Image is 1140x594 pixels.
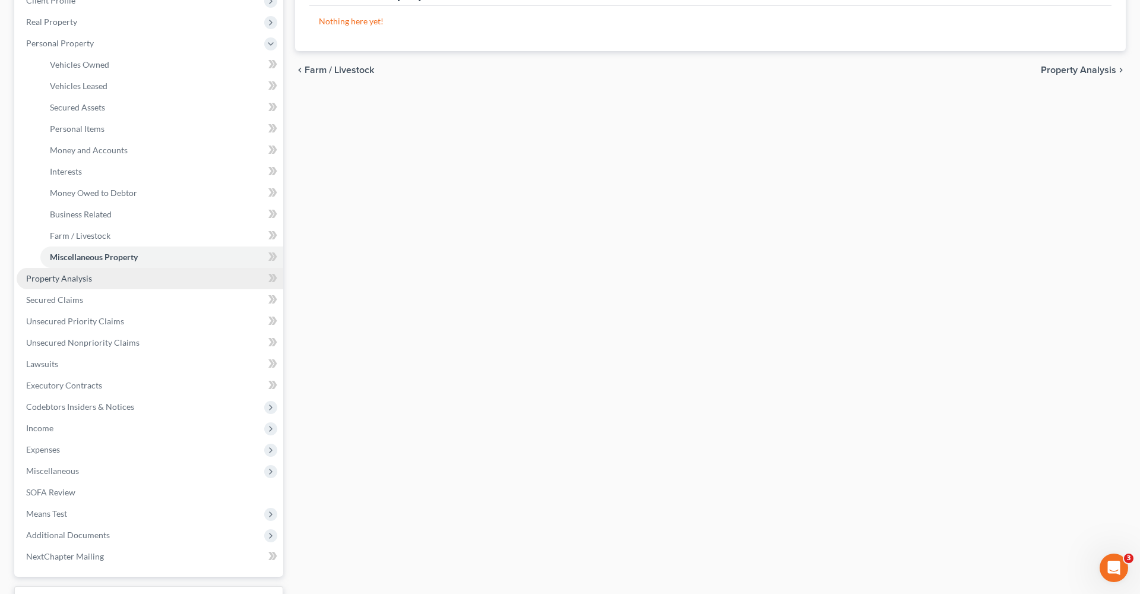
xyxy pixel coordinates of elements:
a: Unsecured Priority Claims [17,311,283,332]
a: Money Owed to Debtor [40,182,283,204]
span: Interests [50,166,82,176]
span: Property Analysis [26,273,92,283]
span: Miscellaneous Property [50,252,138,262]
span: Additional Documents [26,530,110,540]
a: Vehicles Leased [40,75,283,97]
p: Nothing here yet! [319,15,1102,27]
a: Executory Contracts [17,375,283,396]
span: Property Analysis [1041,65,1116,75]
iframe: Intercom live chat [1100,554,1128,582]
span: Expenses [26,444,60,454]
a: Vehicles Owned [40,54,283,75]
button: Property Analysis chevron_right [1041,65,1126,75]
span: Money Owed to Debtor [50,188,137,198]
a: Lawsuits [17,353,283,375]
span: NextChapter Mailing [26,551,104,561]
span: Personal Property [26,38,94,48]
a: SOFA Review [17,482,283,503]
a: Secured Assets [40,97,283,118]
button: chevron_left Farm / Livestock [295,65,374,75]
span: Lawsuits [26,359,58,369]
span: Unsecured Nonpriority Claims [26,337,140,347]
span: Means Test [26,508,67,519]
a: Property Analysis [17,268,283,289]
i: chevron_left [295,65,305,75]
a: Personal Items [40,118,283,140]
span: Codebtors Insiders & Notices [26,402,134,412]
span: Executory Contracts [26,380,102,390]
a: Miscellaneous Property [40,247,283,268]
span: Real Property [26,17,77,27]
span: Vehicles Leased [50,81,107,91]
span: Secured Claims [26,295,83,305]
span: Income [26,423,53,433]
a: Business Related [40,204,283,225]
a: NextChapter Mailing [17,546,283,567]
span: Farm / Livestock [305,65,374,75]
a: Secured Claims [17,289,283,311]
span: Personal Items [50,124,104,134]
a: Farm / Livestock [40,225,283,247]
a: Money and Accounts [40,140,283,161]
span: Business Related [50,209,112,219]
span: 3 [1124,554,1133,563]
span: Farm / Livestock [50,230,110,241]
span: Money and Accounts [50,145,128,155]
i: chevron_right [1116,65,1126,75]
a: Unsecured Nonpriority Claims [17,332,283,353]
span: Secured Assets [50,102,105,112]
span: Miscellaneous [26,466,79,476]
span: Unsecured Priority Claims [26,316,124,326]
a: Interests [40,161,283,182]
span: SOFA Review [26,487,75,497]
span: Vehicles Owned [50,59,109,69]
